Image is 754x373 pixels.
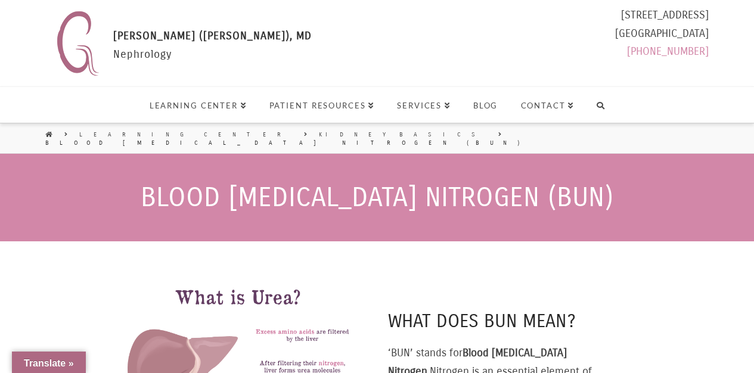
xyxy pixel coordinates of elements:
span: Learning Center [150,102,247,110]
h4: What does BUN mean? [388,309,644,334]
span: [PERSON_NAME] ([PERSON_NAME]), MD [113,29,312,42]
span: Services [397,102,451,110]
a: Learning Center [138,87,257,123]
span: Patient Resources [269,102,374,110]
span: Blog [473,102,498,110]
a: [PHONE_NUMBER] [627,45,709,58]
div: Nephrology [113,27,312,80]
div: [STREET_ADDRESS] [GEOGRAPHIC_DATA] [615,6,709,66]
a: Learning Center [79,130,292,139]
span: Contact [521,102,575,110]
span: Translate » [24,358,74,368]
a: Patient Resources [257,87,386,123]
a: Blog [461,87,509,123]
a: Blood [MEDICAL_DATA] Nitrogen (BUN) [45,139,526,147]
a: Contact [509,87,585,123]
a: Kidney Basics [319,130,486,139]
img: Nephrology [51,6,104,80]
a: Services [385,87,461,123]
